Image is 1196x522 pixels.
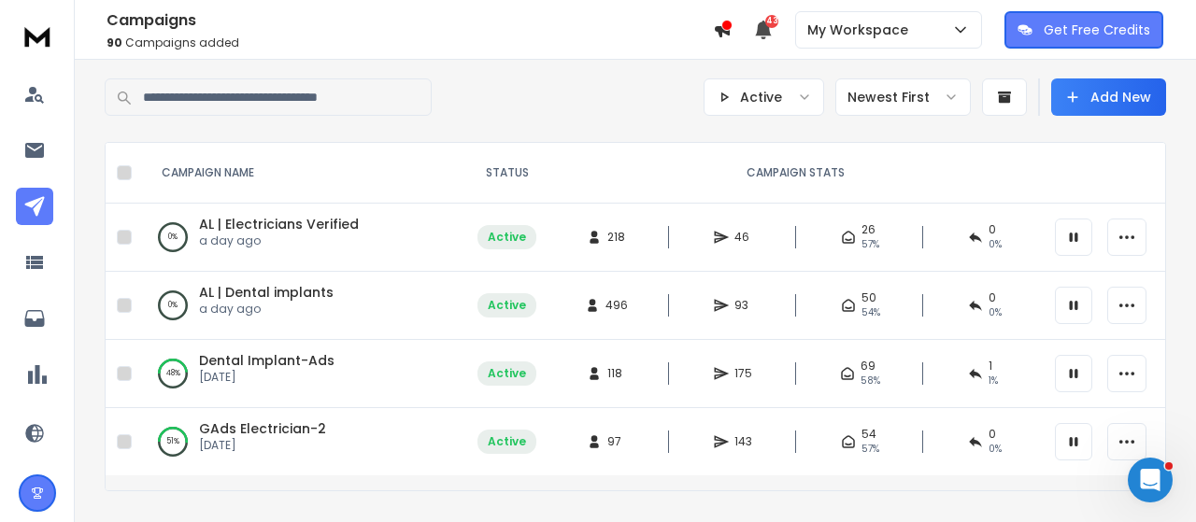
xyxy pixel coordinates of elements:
a: GAds Electrician-2 [199,419,326,438]
button: Get Free Credits [1004,11,1163,49]
a: AL | Electricians Verified [199,215,359,233]
button: Add New [1051,78,1166,116]
span: 0 [989,290,996,305]
div: Active [488,298,526,313]
th: CAMPAIGN STATS [548,143,1044,204]
span: 57 % [861,237,879,252]
p: [DATE] [199,438,326,453]
p: 0 % [168,228,178,247]
a: AL | Dental implants [199,283,334,302]
p: a day ago [199,302,334,317]
p: [DATE] [199,370,335,385]
span: 50 [861,290,876,305]
p: a day ago [199,233,359,248]
td: 48%Dental Implant-Ads[DATE] [139,340,466,408]
p: 0 % [168,296,178,315]
span: 26 [861,222,876,237]
span: 46 [734,230,753,245]
p: Active [740,88,782,106]
span: 90 [107,35,122,50]
span: 43 [765,15,778,28]
span: 0 % [989,237,1002,252]
span: 54 % [861,305,880,320]
span: 97 [607,434,626,449]
span: 93 [734,298,753,313]
a: Dental Implant-Ads [199,351,335,370]
th: STATUS [466,143,548,204]
span: 175 [734,366,753,381]
div: Active [488,230,526,245]
iframe: Intercom live chat [1128,458,1173,502]
th: CAMPAIGN NAME [139,143,466,204]
span: 54 [861,427,876,442]
h1: Campaigns [107,9,713,32]
span: 1 [989,359,992,374]
span: 496 [605,298,628,313]
span: 69 [861,359,876,374]
p: My Workspace [807,21,916,39]
p: 51 % [166,432,179,451]
span: 0 % [989,305,1002,320]
td: 0%AL | Dental implantsa day ago [139,272,466,340]
span: 0 [989,427,996,442]
td: 51%GAds Electrician-2[DATE] [139,408,466,476]
img: logo [19,19,56,53]
span: 118 [607,366,626,381]
div: Active [488,366,526,381]
span: 0 [989,222,996,237]
span: 57 % [861,442,879,457]
p: Get Free Credits [1044,21,1150,39]
span: 58 % [861,374,880,388]
span: 0 % [989,442,1002,457]
span: 143 [734,434,753,449]
span: 218 [607,230,626,245]
td: 0%AL | Electricians Verifieda day ago [139,204,466,272]
p: Campaigns added [107,35,713,50]
button: Newest First [835,78,971,116]
p: 48 % [166,364,180,383]
span: 1 % [989,374,998,388]
div: Active [488,434,526,449]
